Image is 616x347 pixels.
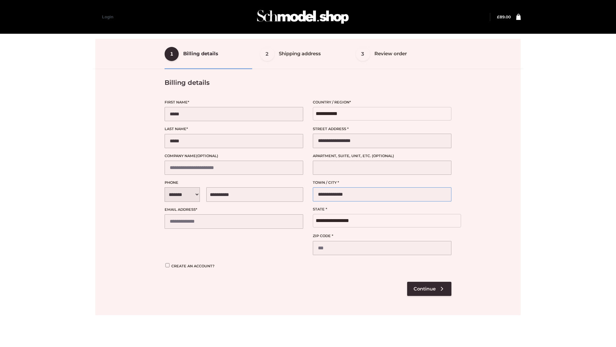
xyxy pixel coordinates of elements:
img: Schmodel Admin 964 [255,4,351,30]
a: £89.00 [497,14,511,19]
a: Login [102,14,113,19]
bdi: 89.00 [497,14,511,19]
span: £ [497,14,500,19]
